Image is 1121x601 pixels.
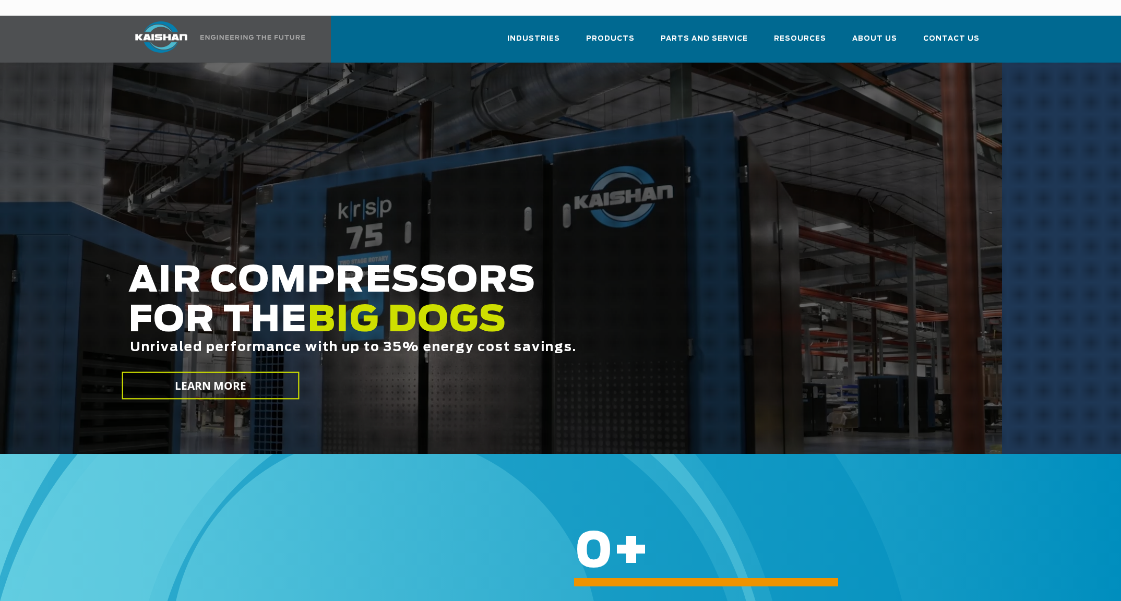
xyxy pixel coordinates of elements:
h2: AIR COMPRESSORS FOR THE [128,261,846,387]
span: Parts and Service [661,33,748,45]
h6: + [575,545,1076,559]
a: Industries [507,25,560,61]
a: LEARN MORE [122,372,300,400]
span: Unrivaled performance with up to 35% energy cost savings. [130,341,577,354]
span: Products [586,33,635,45]
span: LEARN MORE [175,378,247,393]
span: Contact Us [923,33,980,45]
a: Parts and Service [661,25,748,61]
img: Engineering the future [200,35,305,40]
span: BIG DOGS [307,303,507,339]
a: Products [586,25,635,61]
a: Contact Us [923,25,980,61]
span: About Us [852,33,897,45]
a: About Us [852,25,897,61]
a: Kaishan USA [122,16,307,63]
span: Resources [774,33,826,45]
span: Industries [507,33,560,45]
a: Resources [774,25,826,61]
img: kaishan logo [122,21,200,53]
span: 0 [575,528,613,576]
